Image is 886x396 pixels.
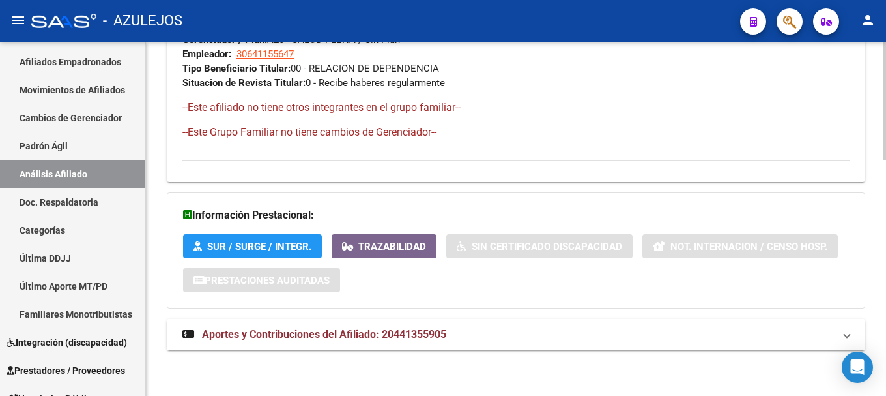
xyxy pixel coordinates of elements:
span: Prestadores / Proveedores [7,363,125,378]
span: - AZULEJOS [103,7,182,35]
span: Prestaciones Auditadas [205,275,330,286]
button: Prestaciones Auditadas [183,268,340,292]
span: 0 - Recibe haberes regularmente [182,77,445,89]
span: Not. Internacion / Censo Hosp. [670,241,827,252]
button: Not. Internacion / Censo Hosp. [642,234,838,258]
span: Sin Certificado Discapacidad [472,241,622,252]
button: Trazabilidad [332,234,436,258]
span: A20 - SALUD PLENA / Sin Plan [182,34,400,46]
h4: --Este afiliado no tiene otros integrantes en el grupo familiar-- [182,100,850,115]
span: Aportes y Contribuciones del Afiliado: 20441355905 [202,328,446,341]
span: Trazabilidad [358,241,426,252]
div: Open Intercom Messenger [842,352,873,383]
strong: Tipo Beneficiario Titular: [182,63,291,74]
mat-expansion-panel-header: Aportes y Contribuciones del Afiliado: 20441355905 [167,319,865,350]
span: Integración (discapacidad) [7,335,127,350]
span: 00 - RELACION DE DEPENDENCIA [182,63,439,74]
span: 30641155647 [236,48,294,60]
h3: Información Prestacional: [183,206,849,224]
strong: Empleador: [182,48,231,60]
strong: Gerenciador / Plan: [182,34,267,46]
button: Sin Certificado Discapacidad [446,234,633,258]
mat-icon: menu [10,12,26,28]
strong: Situacion de Revista Titular: [182,77,306,89]
mat-icon: person [860,12,876,28]
h4: --Este Grupo Familiar no tiene cambios de Gerenciador-- [182,125,850,140]
span: SUR / SURGE / INTEGR. [207,241,311,252]
button: SUR / SURGE / INTEGR. [183,234,322,258]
